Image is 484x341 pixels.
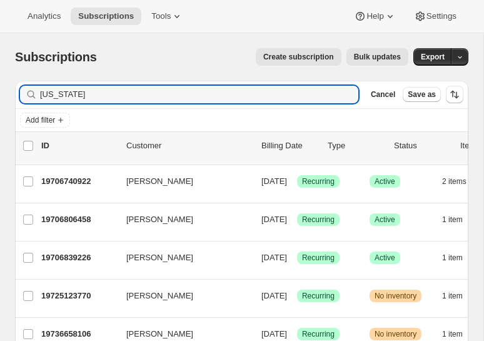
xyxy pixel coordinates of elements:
[346,48,408,66] button: Bulk updates
[375,215,395,225] span: Active
[328,140,384,152] div: Type
[375,176,395,186] span: Active
[302,329,335,339] span: Recurring
[41,140,116,152] p: ID
[394,140,450,152] p: Status
[442,253,463,263] span: 1 item
[71,8,141,25] button: Subscriptions
[302,215,335,225] span: Recurring
[375,291,416,301] span: No inventory
[403,87,441,102] button: Save as
[41,328,116,340] p: 19736658106
[41,290,116,302] p: 19725123770
[442,211,476,228] button: 1 item
[346,8,403,25] button: Help
[20,8,68,25] button: Analytics
[442,287,476,305] button: 1 item
[126,328,193,340] span: [PERSON_NAME]
[41,213,116,226] p: 19706806458
[41,252,116,264] p: 19706839226
[366,87,400,102] button: Cancel
[442,215,463,225] span: 1 item
[26,115,55,125] span: Add filter
[40,86,358,103] input: Filter subscribers
[28,11,61,21] span: Analytics
[442,173,480,190] button: 2 items
[375,253,395,263] span: Active
[413,48,452,66] button: Export
[261,215,287,224] span: [DATE]
[20,113,70,128] button: Add filter
[126,252,193,264] span: [PERSON_NAME]
[119,210,244,230] button: [PERSON_NAME]
[442,249,476,267] button: 1 item
[354,52,401,62] span: Bulk updates
[151,11,171,21] span: Tools
[119,248,244,268] button: [PERSON_NAME]
[126,213,193,226] span: [PERSON_NAME]
[302,291,335,301] span: Recurring
[144,8,191,25] button: Tools
[442,329,463,339] span: 1 item
[406,8,464,25] button: Settings
[442,176,466,186] span: 2 items
[261,253,287,262] span: [DATE]
[256,48,341,66] button: Create subscription
[426,11,456,21] span: Settings
[126,175,193,188] span: [PERSON_NAME]
[261,291,287,300] span: [DATE]
[302,176,335,186] span: Recurring
[408,89,436,99] span: Save as
[119,286,244,306] button: [PERSON_NAME]
[78,11,134,21] span: Subscriptions
[126,140,251,152] p: Customer
[375,329,416,339] span: No inventory
[366,11,383,21] span: Help
[119,171,244,191] button: [PERSON_NAME]
[41,175,116,188] p: 19706740922
[261,176,287,186] span: [DATE]
[263,52,334,62] span: Create subscription
[126,290,193,302] span: [PERSON_NAME]
[302,253,335,263] span: Recurring
[446,86,463,103] button: Sort the results
[261,329,287,338] span: [DATE]
[421,52,445,62] span: Export
[371,89,395,99] span: Cancel
[15,50,97,64] span: Subscriptions
[261,140,318,152] p: Billing Date
[442,291,463,301] span: 1 item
